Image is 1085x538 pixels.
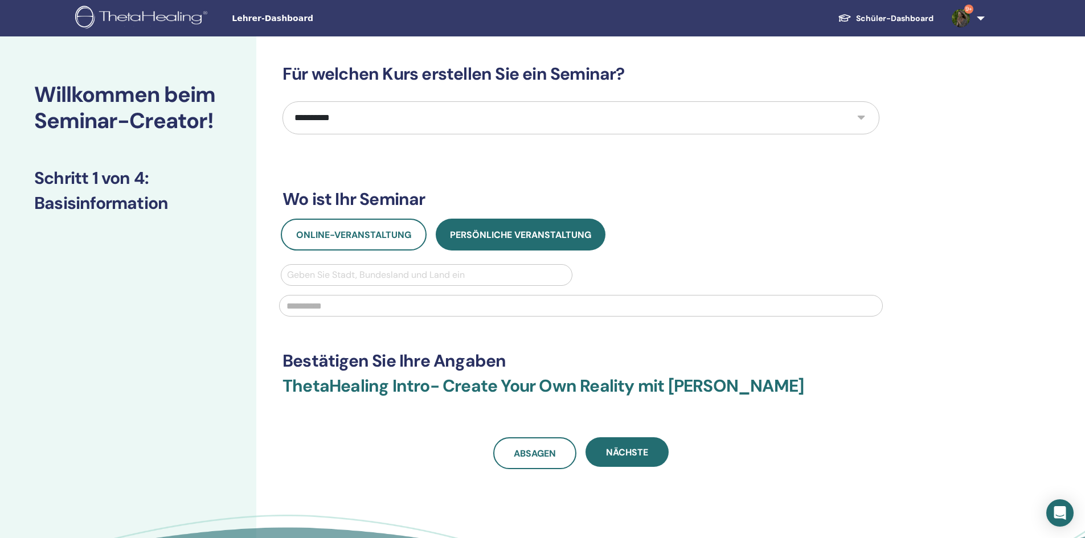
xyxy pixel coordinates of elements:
h2: Willkommen beim Seminar-Creator! [34,82,222,134]
h3: Wo ist Ihr Seminar [282,189,879,210]
span: 9+ [964,5,973,14]
span: Persönliche Veranstaltung [450,229,591,241]
div: Open Intercom Messenger [1046,499,1074,527]
a: Schüler-Dashboard [829,8,943,29]
h3: ThetaHealing Intro- Create Your Own Reality mit [PERSON_NAME] [282,376,879,410]
h3: Für welchen Kurs erstellen Sie ein Seminar? [282,64,879,84]
img: default.jpg [952,9,970,27]
span: Absagen [514,447,556,459]
button: Nächste [586,437,669,467]
span: Lehrer-Dashboard [232,13,403,24]
button: Online-Veranstaltung [281,219,427,250]
h3: Bestätigen Sie Ihre Angaben [282,351,879,371]
a: Absagen [493,437,576,469]
img: graduation-cap-white.svg [838,13,851,23]
button: Persönliche Veranstaltung [436,219,605,250]
h3: Schritt 1 von 4 : [34,168,222,188]
span: Nächste [606,446,648,458]
img: logo.png [75,6,211,31]
h3: Basisinformation [34,193,222,213]
span: Online-Veranstaltung [296,229,411,241]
